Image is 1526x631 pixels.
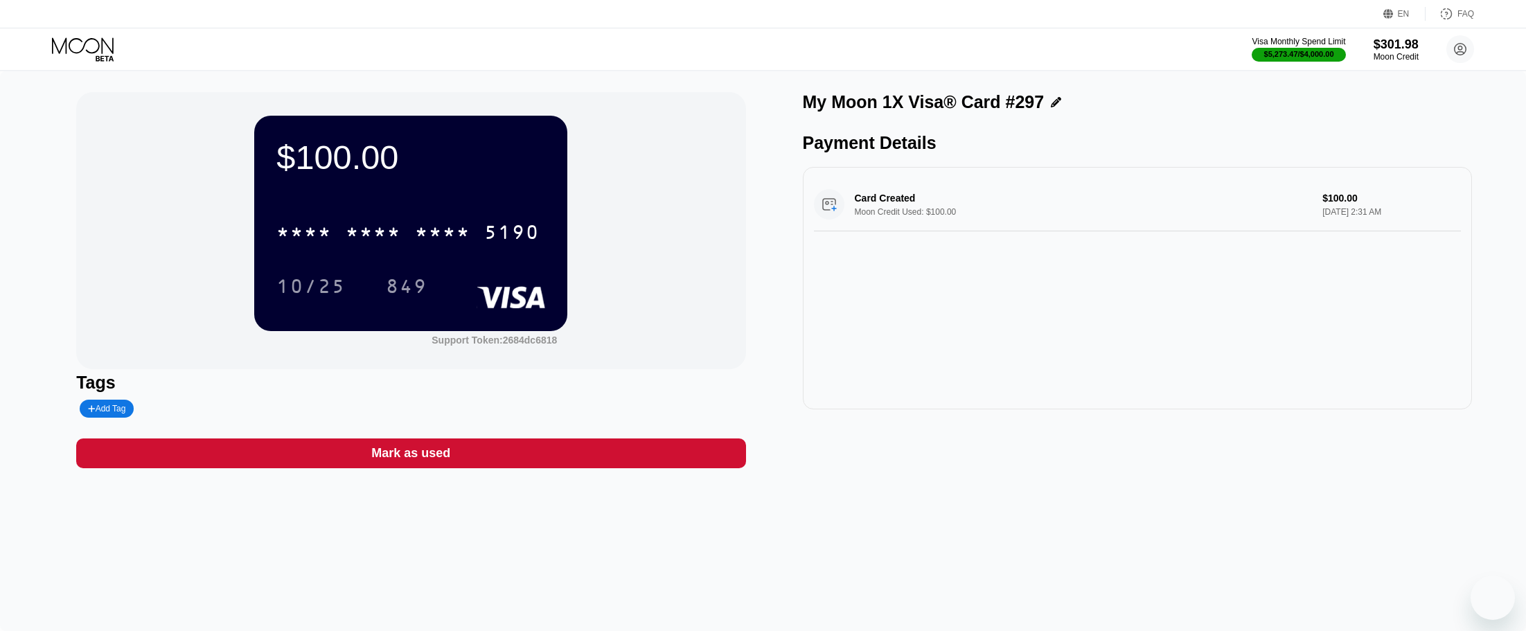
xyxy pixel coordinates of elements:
div: Payment Details [803,133,1472,153]
div: FAQ [1457,9,1474,19]
div: $5,273.47 / $4,000.00 [1264,50,1334,58]
div: Add Tag [80,400,134,418]
div: FAQ [1426,7,1474,21]
iframe: Button to launch messaging window [1471,576,1515,620]
div: EN [1398,9,1410,19]
div: Support Token:2684dc6818 [432,335,557,346]
div: $100.00 [276,138,545,177]
div: 5190 [484,223,540,245]
div: My Moon 1X Visa® Card #297 [803,92,1045,112]
div: Mark as used [371,445,450,461]
div: 10/25 [266,269,356,303]
div: Tags [76,373,745,393]
div: Visa Monthly Spend Limit$5,273.47/$4,000.00 [1252,37,1345,62]
div: EN [1383,7,1426,21]
div: $301.98 [1374,37,1419,52]
div: Support Token: 2684dc6818 [432,335,557,346]
div: 10/25 [276,277,346,299]
div: Add Tag [88,404,125,414]
div: $301.98Moon Credit [1374,37,1419,62]
div: Visa Monthly Spend Limit [1252,37,1345,46]
div: Mark as used [76,438,745,468]
div: 849 [386,277,427,299]
div: Moon Credit [1374,52,1419,62]
div: 849 [375,269,438,303]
